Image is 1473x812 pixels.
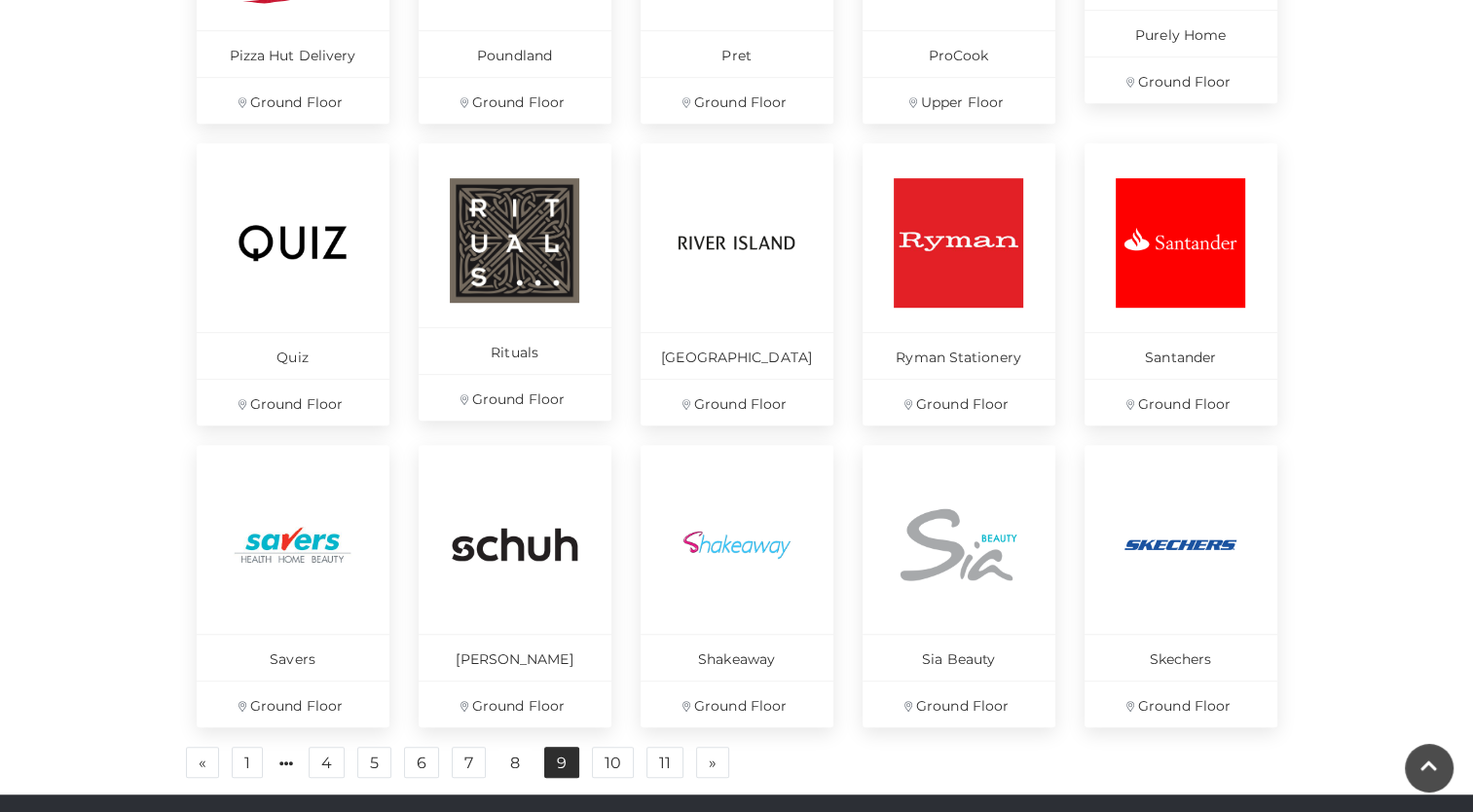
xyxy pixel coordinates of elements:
[498,748,532,779] a: 8
[419,374,611,421] p: Ground Floor
[197,30,389,77] p: Pizza Hut Delivery
[863,379,1055,425] p: Ground Floor
[1085,10,1277,56] p: Purely Home
[419,681,611,727] p: Ground Floor
[544,747,579,778] a: 9
[641,143,833,425] a: [GEOGRAPHIC_DATA] Ground Floor
[197,445,389,727] a: Savers Ground Floor
[863,681,1055,727] p: Ground Floor
[1085,332,1277,379] p: Santander
[197,379,389,425] p: Ground Floor
[863,143,1055,425] a: Ryman Stationery Ground Floor
[863,445,1055,727] a: Sia Beauty Ground Floor
[197,332,389,379] p: Quiz
[1085,445,1277,727] a: Skechers Ground Floor
[1085,634,1277,681] p: Skechers
[709,756,717,769] span: »
[641,30,833,77] p: Pret
[592,747,634,778] a: 10
[419,445,611,727] a: [PERSON_NAME] Ground Floor
[197,681,389,727] p: Ground Floor
[646,747,683,778] a: 11
[641,332,833,379] p: [GEOGRAPHIC_DATA]
[1085,379,1277,425] p: Ground Floor
[863,332,1055,379] p: Ryman Stationery
[641,379,833,425] p: Ground Floor
[186,747,219,778] a: Previous
[419,30,611,77] p: Poundland
[419,77,611,124] p: Ground Floor
[419,143,611,421] a: Rituals Ground Floor
[641,77,833,124] p: Ground Floor
[696,747,729,778] a: Next
[232,747,263,778] a: 1
[199,756,206,769] span: «
[641,681,833,727] p: Ground Floor
[863,77,1055,124] p: Upper Floor
[197,143,389,425] a: Quiz Ground Floor
[197,634,389,681] p: Savers
[1085,681,1277,727] p: Ground Floor
[357,747,391,778] a: 5
[419,634,611,681] p: [PERSON_NAME]
[419,327,611,374] p: Rituals
[197,77,389,124] p: Ground Floor
[863,30,1055,77] p: ProCook
[863,634,1055,681] p: Sia Beauty
[1085,56,1277,103] p: Ground Floor
[309,747,345,778] a: 4
[641,445,833,727] a: Shakeaway Ground Floor
[1085,143,1277,425] a: Santander Ground Floor
[404,747,439,778] a: 6
[641,634,833,681] p: Shakeaway
[452,747,486,778] a: 7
